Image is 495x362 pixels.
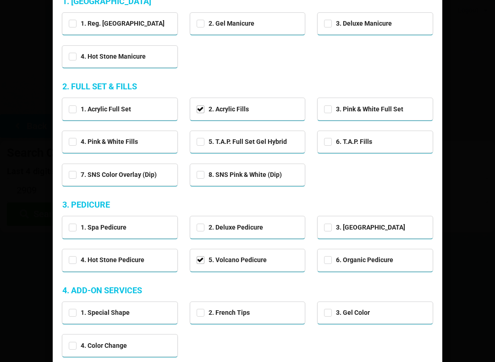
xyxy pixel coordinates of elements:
label: 3. Pink & White Full Set [324,105,403,113]
label: 3. Gel Color [324,309,370,317]
div: 2. FULL SET & FILLS [62,81,433,92]
label: 1. Spa Pedicure [69,224,126,231]
label: 7. SNS Color Overlay (Dip) [69,171,157,179]
label: 2. Gel Manicure [197,20,254,27]
label: 2. French Tips [197,309,250,317]
label: 3. Deluxe Manicure [324,20,392,27]
label: 1. Acrylic Full Set [69,105,131,113]
label: 4. Pink & White Fills [69,138,138,146]
label: 6. Organic Pedicure [324,256,393,264]
label: 4. Color Change [69,342,127,350]
label: 2. Deluxe Pedicure [197,224,263,231]
label: 4. Hot Stone Manicure [69,53,146,60]
label: 2. Acrylic Fills [197,105,249,113]
label: 8. SNS Pink & White (Dip) [197,171,282,179]
label: 5. Volcano Pedicure [197,256,267,264]
label: 6. T.A.P. Fills [324,138,372,146]
label: 3. [GEOGRAPHIC_DATA] [324,224,405,231]
div: 4. ADD-ON SERVICES [62,285,433,296]
label: 5. T.A.P. Full Set Gel Hybrid [197,138,287,146]
div: 3. PEDICURE [62,199,433,210]
label: 1. Special Shape [69,309,130,317]
label: 4. Hot Stone Pedicure [69,256,144,264]
label: 1. Reg. [GEOGRAPHIC_DATA] [69,20,165,27]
